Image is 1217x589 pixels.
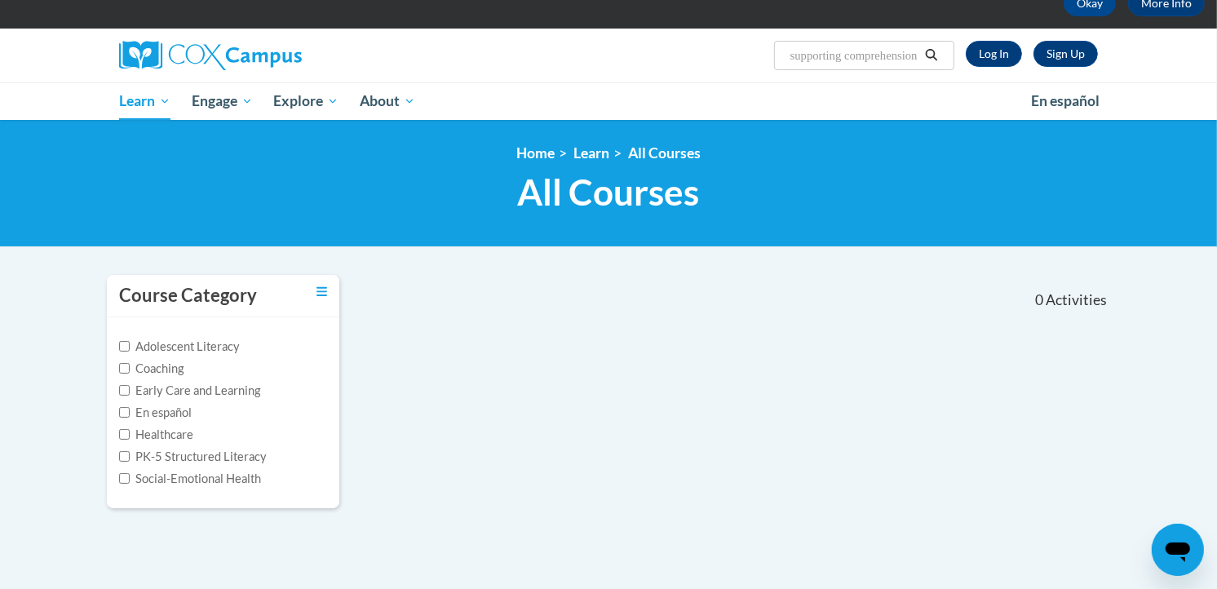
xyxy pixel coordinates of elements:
input: Checkbox for Options [119,407,130,418]
a: Engage [181,82,263,120]
a: About [349,82,426,120]
span: Activities [1046,291,1107,309]
input: Checkbox for Options [119,473,130,484]
label: PK-5 Structured Literacy [119,448,267,466]
a: All Courses [628,144,701,162]
label: Early Care and Learning [119,382,260,400]
input: Search Courses [789,46,919,65]
input: Checkbox for Options [119,385,130,396]
a: Home [516,144,555,162]
input: Checkbox for Options [119,363,130,374]
a: Log In [966,41,1022,67]
label: Social-Emotional Health [119,470,261,488]
span: 0 [1035,291,1043,309]
label: En español [119,404,192,422]
img: Cox Campus [119,41,302,70]
a: Learn [573,144,609,162]
span: Learn [119,91,170,111]
span: Explore [273,91,339,111]
input: Checkbox for Options [119,429,130,440]
a: Toggle collapse [316,283,327,301]
a: Register [1033,41,1098,67]
label: Healthcare [119,426,193,444]
span: About [360,91,415,111]
input: Checkbox for Options [119,341,130,352]
h3: Course Category [119,283,257,308]
button: Search [919,46,944,65]
span: Engage [192,91,253,111]
label: Coaching [119,360,184,378]
input: Checkbox for Options [119,451,130,462]
a: Cox Campus [119,41,429,70]
a: Learn [108,82,181,120]
a: Explore [263,82,349,120]
iframe: Button to launch messaging window [1152,524,1204,576]
span: En español [1031,92,1100,109]
span: All Courses [518,170,700,214]
a: En español [1020,84,1110,118]
label: Adolescent Literacy [119,338,240,356]
div: Main menu [95,82,1122,120]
